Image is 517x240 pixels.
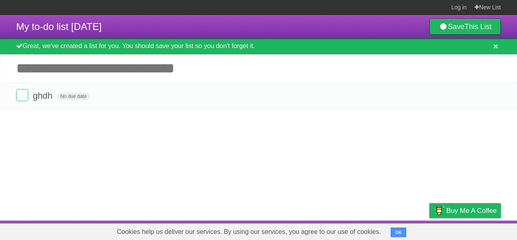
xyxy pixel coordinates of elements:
button: OK [391,227,406,237]
a: Suggest a feature [450,223,501,238]
a: Developers [349,223,381,238]
span: Cookies help us deliver our services. By using our services, you agree to our use of cookies. [109,224,389,240]
a: Buy me a coffee [429,203,501,218]
span: ghdh [33,91,55,101]
span: My to-do list [DATE] [16,21,102,32]
b: This List [464,23,492,31]
img: Buy me a coffee [433,204,444,217]
span: No due date [57,93,90,100]
label: Done [16,89,28,101]
a: Privacy [419,223,440,238]
a: About [322,223,339,238]
a: SaveThis List [429,19,501,35]
span: Buy me a coffee [446,204,497,218]
a: Terms [391,223,409,238]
